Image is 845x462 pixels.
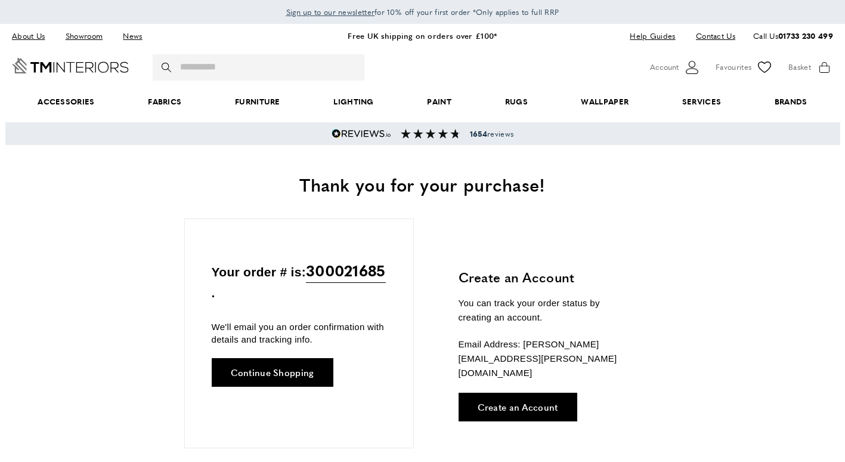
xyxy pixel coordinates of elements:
img: Reviews.io 5 stars [332,129,391,138]
a: Favourites [716,58,773,76]
a: Brands [748,84,834,120]
a: News [114,28,151,44]
a: Showroom [57,28,112,44]
span: 300021685 [306,258,386,283]
img: Reviews section [401,129,460,138]
a: Help Guides [621,28,684,44]
span: Continue Shopping [231,368,314,377]
a: Wallpaper [555,84,655,120]
a: Contact Us [687,28,735,44]
a: Rugs [478,84,555,120]
a: Paint [401,84,478,120]
span: Sign up to our newsletter [286,7,375,17]
a: Fabrics [121,84,208,120]
span: Create an Account [478,402,558,411]
span: Accessories [11,84,121,120]
span: Account [650,61,679,73]
a: Lighting [307,84,401,120]
a: Create an Account [459,393,577,421]
a: Free UK shipping on orders over £100* [348,30,497,41]
p: Call Us [753,30,833,42]
button: Search [162,54,174,81]
p: We'll email you an order confirmation with details and tracking info. [212,321,386,346]
a: Go to Home page [12,58,129,73]
h3: Create an Account [459,268,634,287]
strong: 1654 [470,128,487,139]
span: Favourites [716,61,751,73]
span: reviews [470,129,513,138]
a: About Us [12,28,54,44]
p: Email Address: [PERSON_NAME][EMAIL_ADDRESS][PERSON_NAME][DOMAIN_NAME] [459,337,634,380]
span: for 10% off your first order *Only applies to full RRP [286,7,559,17]
a: Sign up to our newsletter [286,6,375,18]
span: Thank you for your purchase! [299,171,545,197]
a: Continue Shopping [212,358,333,387]
button: Customer Account [650,58,701,76]
p: Your order # is: . [212,258,386,303]
a: 01733 230 499 [778,30,833,41]
a: Furniture [208,84,307,120]
a: Services [655,84,748,120]
p: You can track your order status by creating an account. [459,296,634,325]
